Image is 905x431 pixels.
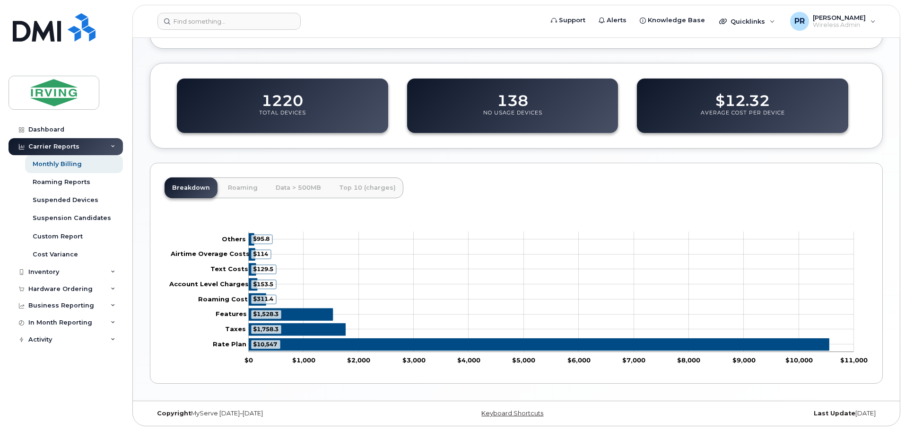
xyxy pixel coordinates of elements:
strong: Last Update [814,410,855,417]
tspan: $10,000 [785,356,813,363]
tspan: $1,000 [292,356,315,363]
a: Top 10 (charges) [331,177,403,198]
tspan: $129.5 [253,265,273,272]
span: Alerts [607,16,627,25]
dd: 1220 [261,83,303,109]
a: Keyboard Shortcuts [481,410,543,417]
span: Wireless Admin [813,21,866,29]
tspan: Airtime Overage Costs [170,250,250,257]
div: Poirier, Robert [783,12,882,31]
tspan: $9,000 [732,356,756,363]
tspan: Others [222,235,246,242]
tspan: Text Costs [210,265,248,273]
tspan: Roaming Cost [198,295,248,302]
a: Breakdown [165,177,218,198]
strong: Copyright [157,410,191,417]
div: [DATE] [638,410,883,417]
tspan: $2,000 [347,356,370,363]
g: Series [249,233,829,351]
tspan: $8,000 [677,356,700,363]
a: Data > 500MB [268,177,329,198]
tspan: Rate Plan [213,340,246,347]
tspan: Features [216,310,247,317]
tspan: $4,000 [457,356,480,363]
tspan: $1,528.3 [253,310,278,317]
div: MyServe [DATE]–[DATE] [150,410,394,417]
input: Find something... [157,13,301,30]
tspan: $7,000 [622,356,645,363]
span: Quicklinks [731,18,765,25]
span: Support [559,16,585,25]
dd: $12.32 [715,83,770,109]
tspan: $3,000 [402,356,426,363]
dd: 138 [497,83,528,109]
tspan: $5,000 [512,356,535,363]
p: No Usage Devices [483,109,542,126]
tspan: $95.8 [253,235,270,242]
p: Total Devices [259,109,306,126]
a: Knowledge Base [633,11,712,30]
a: Roaming [220,177,265,198]
tspan: Account Level Charges [169,280,249,287]
tspan: $114 [253,250,268,257]
tspan: $1,758.3 [253,325,278,332]
a: Alerts [592,11,633,30]
g: Chart [169,231,868,363]
a: Support [544,11,592,30]
tspan: $0 [244,356,253,363]
span: [PERSON_NAME] [813,14,866,21]
tspan: $11,000 [840,356,868,363]
tspan: $10,547 [253,340,277,347]
tspan: $153.5 [253,280,273,287]
p: Average Cost Per Device [701,109,785,126]
div: Quicklinks [713,12,782,31]
tspan: $6,000 [567,356,591,363]
tspan: $311.4 [253,295,273,302]
span: PR [794,16,805,27]
tspan: Taxes [225,325,246,333]
span: Knowledge Base [648,16,705,25]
